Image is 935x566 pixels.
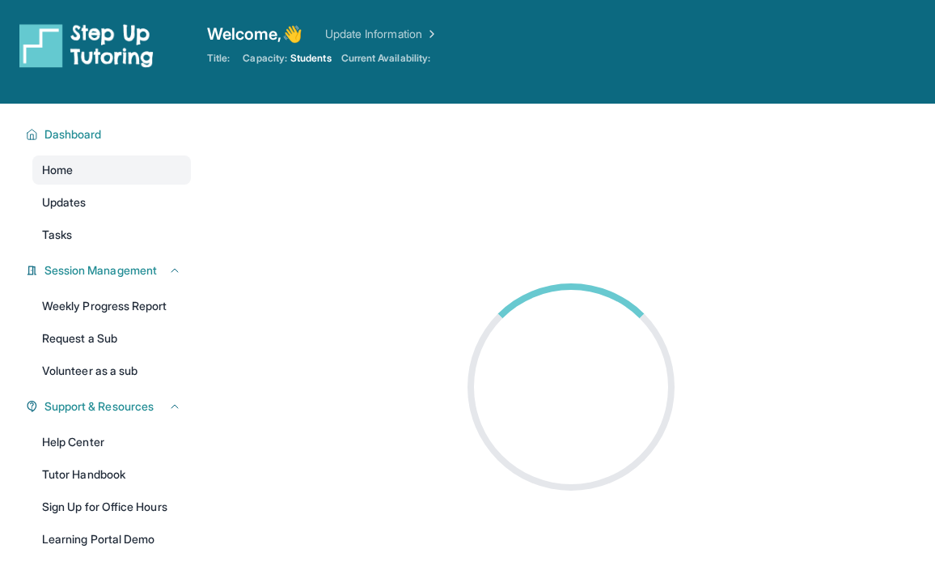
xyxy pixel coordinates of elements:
a: Tutor Handbook [32,460,191,489]
a: Update Information [325,26,438,42]
span: Tasks [42,227,72,243]
a: Volunteer as a sub [32,356,191,385]
span: Capacity: [243,52,287,65]
a: Sign Up for Office Hours [32,492,191,521]
button: Session Management [38,262,181,279]
span: Home [42,162,73,178]
span: Current Availability: [341,52,430,65]
a: Request a Sub [32,324,191,353]
span: Support & Resources [44,398,154,415]
button: Support & Resources [38,398,181,415]
span: Students [290,52,332,65]
span: Welcome, 👋 [207,23,302,45]
span: Dashboard [44,126,102,143]
span: Updates [42,194,87,211]
img: logo [19,23,154,68]
a: Weekly Progress Report [32,292,191,321]
a: Tasks [32,220,191,249]
a: Home [32,155,191,185]
a: Learning Portal Demo [32,525,191,554]
a: Updates [32,188,191,217]
span: Title: [207,52,230,65]
button: Dashboard [38,126,181,143]
a: Help Center [32,428,191,457]
span: Session Management [44,262,157,279]
img: Chevron Right [422,26,438,42]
